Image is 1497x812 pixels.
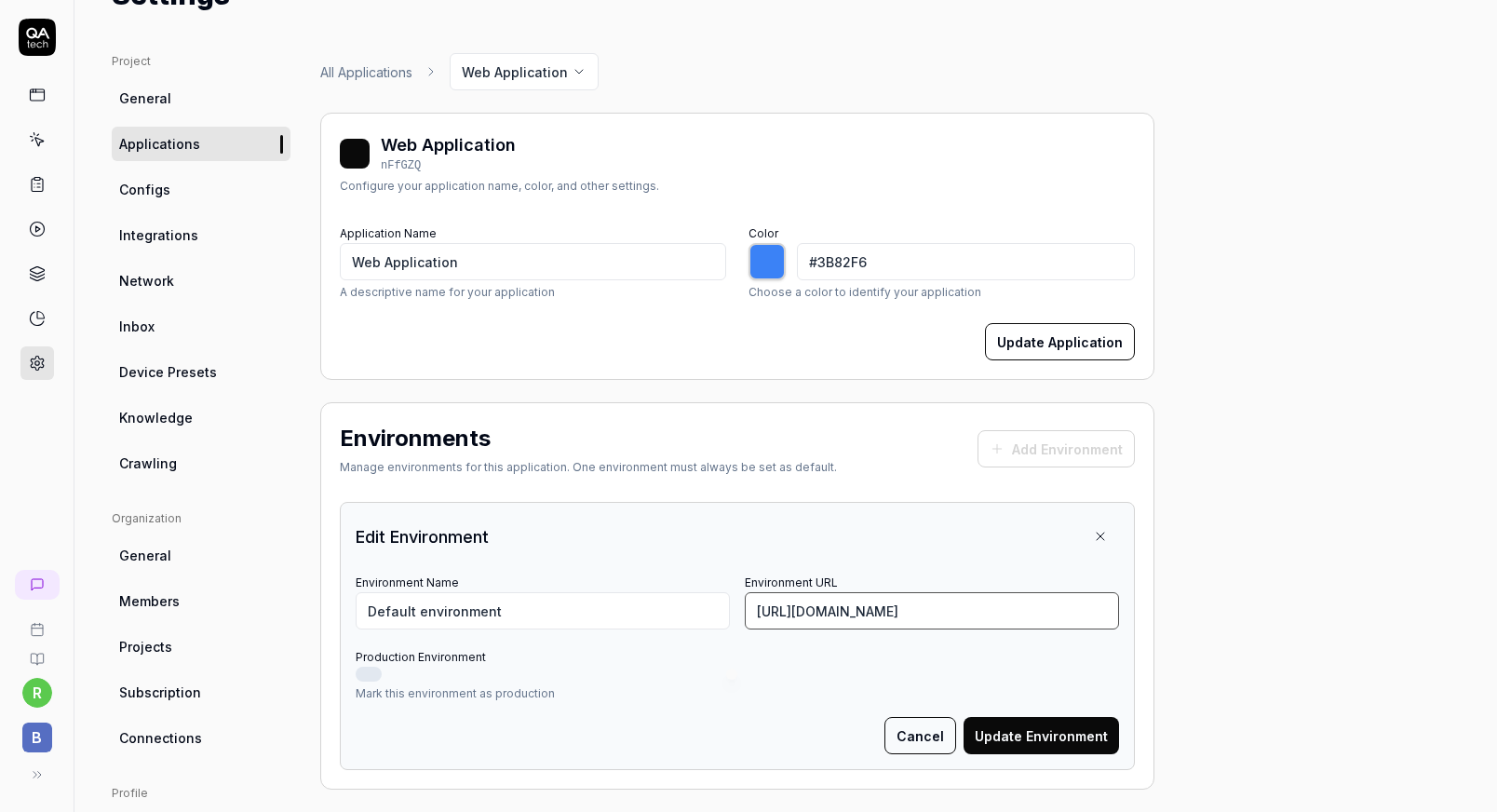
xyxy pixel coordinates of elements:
div: Organization [112,510,290,527]
span: Web Application [462,62,568,82]
a: Members [112,584,290,618]
a: Connections [112,721,290,755]
button: Web Application [450,53,599,90]
h3: Edit Environment [356,524,489,549]
button: r [22,678,52,708]
a: Subscription [112,675,290,710]
p: Choose a color to identify your application [748,284,1135,301]
span: Integrations [119,225,198,245]
a: Knowledge [112,400,290,435]
span: Members [119,591,180,611]
div: Configure your application name, color, and other settings. [340,178,659,195]
a: Book a call with us [7,607,66,637]
span: General [119,546,171,565]
a: Inbox [112,309,290,344]
div: Project [112,53,290,70]
a: Applications [112,127,290,161]
div: Manage environments for this application. One environment must always be set as default. [340,459,837,476]
button: Cancel [884,717,956,754]
a: Device Presets [112,355,290,389]
input: #3B82F6 [797,243,1135,280]
label: Color [748,226,778,240]
button: Update Environment [964,717,1119,754]
span: Connections [119,728,202,748]
span: Applications [119,134,200,154]
span: Network [119,271,174,291]
input: https://example.com [745,592,1119,629]
label: Environment Name [356,575,459,589]
a: Integrations [112,218,290,252]
span: B [22,723,52,752]
button: Add Environment [978,430,1135,467]
span: Knowledge [119,408,193,427]
a: All Applications [320,62,412,82]
span: Inbox [119,317,155,336]
span: Crawling [119,453,177,473]
span: Subscription [119,683,201,702]
span: Device Presets [119,362,217,382]
a: New conversation [15,570,60,600]
input: My Application [340,243,726,280]
label: Environment URL [745,575,838,589]
button: B [7,708,66,756]
a: Crawling [112,446,290,480]
a: Configs [112,172,290,207]
a: General [112,81,290,115]
p: A descriptive name for your application [340,284,726,301]
button: Update Application [985,323,1135,360]
p: Mark this environment as production [356,685,1119,702]
span: Configs [119,180,170,199]
label: Production Environment [356,650,486,664]
label: Application Name [340,226,437,240]
a: Documentation [7,637,66,667]
input: Production, Staging, etc. [356,592,730,629]
a: General [112,538,290,573]
a: Projects [112,629,290,664]
div: Web Application [381,132,516,157]
a: Network [112,264,290,298]
span: Projects [119,637,172,656]
span: General [119,88,171,108]
div: Profile [112,785,290,802]
h2: Environments [340,422,491,455]
div: nFfGZQ [381,157,516,174]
